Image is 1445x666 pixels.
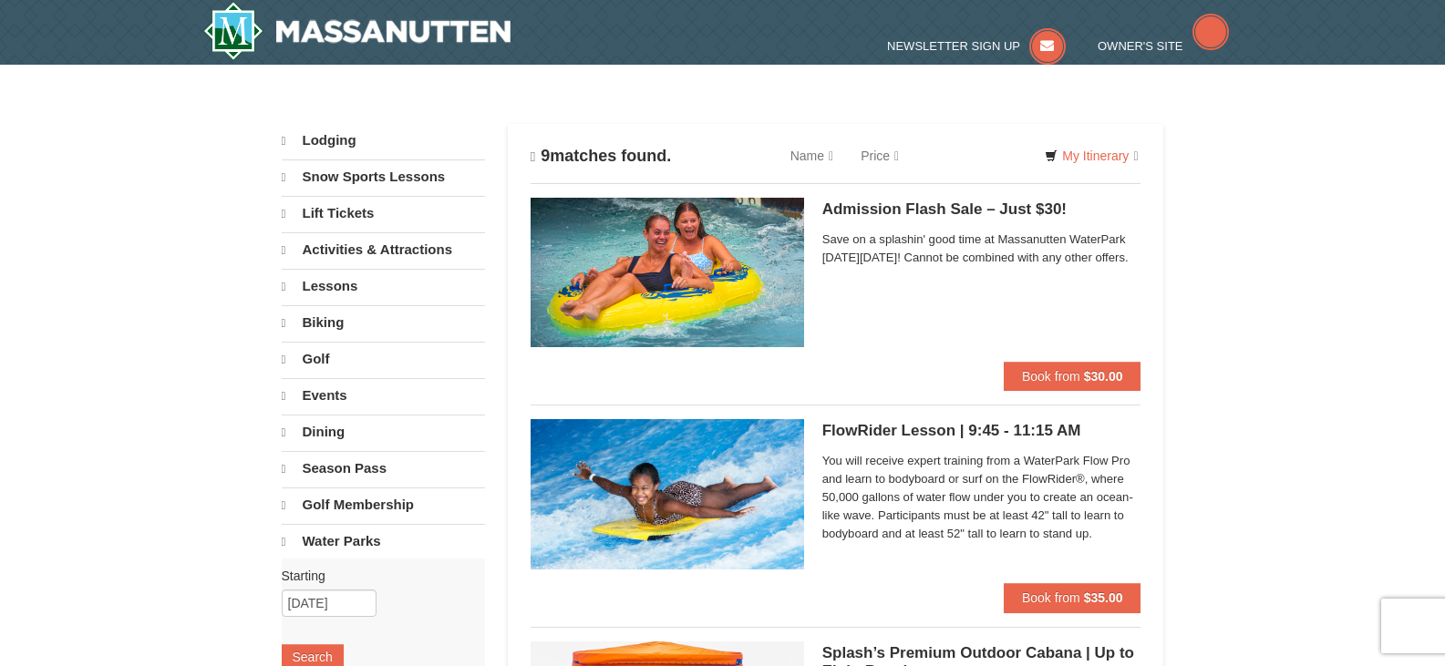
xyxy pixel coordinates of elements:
a: Lessons [282,269,485,303]
button: Book from $35.00 [1004,583,1141,612]
strong: $35.00 [1084,590,1123,605]
label: Starting [282,567,471,585]
a: Lodging [282,124,485,158]
a: Season Pass [282,451,485,486]
button: Book from $30.00 [1004,362,1141,391]
span: Newsletter Sign Up [887,39,1020,53]
a: Golf [282,342,485,376]
h4: matches found. [531,147,672,166]
a: Lift Tickets [282,196,485,231]
a: Price [847,138,913,174]
a: Events [282,378,485,413]
a: Biking [282,305,485,340]
span: Owner's Site [1098,39,1183,53]
strong: $30.00 [1084,369,1123,384]
img: Massanutten Resort Logo [203,2,511,60]
span: 9 [541,147,550,165]
a: Name [777,138,847,174]
a: Owner's Site [1098,39,1229,53]
span: Book from [1022,590,1080,605]
span: You will receive expert training from a WaterPark Flow Pro and learn to bodyboard or surf on the ... [822,452,1141,543]
a: Massanutten Resort [203,2,511,60]
img: 6619917-216-363963c7.jpg [531,419,804,569]
img: 6619917-1618-f229f8f2.jpg [531,198,804,347]
a: Water Parks [282,524,485,558]
h5: FlowRider Lesson | 9:45 - 11:15 AM [822,422,1141,440]
span: Save on a splashin' good time at Massanutten WaterPark [DATE][DATE]! Cannot be combined with any ... [822,231,1141,267]
h5: Admission Flash Sale – Just $30! [822,200,1141,219]
a: Snow Sports Lessons [282,159,485,194]
a: Newsletter Sign Up [887,39,1066,53]
a: Dining [282,415,485,449]
a: Activities & Attractions [282,232,485,267]
span: Book from [1022,369,1080,384]
a: Golf Membership [282,487,485,522]
a: My Itinerary [1033,142,1150,169]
